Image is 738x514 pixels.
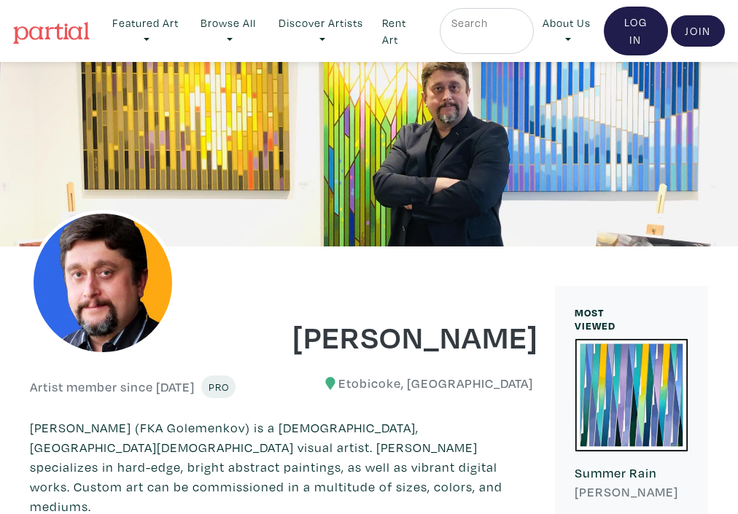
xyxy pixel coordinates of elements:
input: Search [450,14,523,32]
img: phpThumb.php [30,210,176,356]
a: Featured Art [103,8,188,55]
h1: [PERSON_NAME] [292,316,533,356]
h6: [PERSON_NAME] [575,484,688,500]
h6: Etobicoke, [GEOGRAPHIC_DATA] [292,375,533,392]
h6: Artist member since [DATE] [30,379,195,395]
small: MOST VIEWED [575,305,615,332]
a: Log In [604,7,668,55]
a: Join [671,15,725,47]
a: Discover Artists [269,8,372,55]
a: About Us [534,8,601,55]
h6: Summer Rain [575,465,688,481]
a: Rent Art [376,8,430,55]
span: Pro [208,380,229,394]
a: Browse All [191,8,265,55]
